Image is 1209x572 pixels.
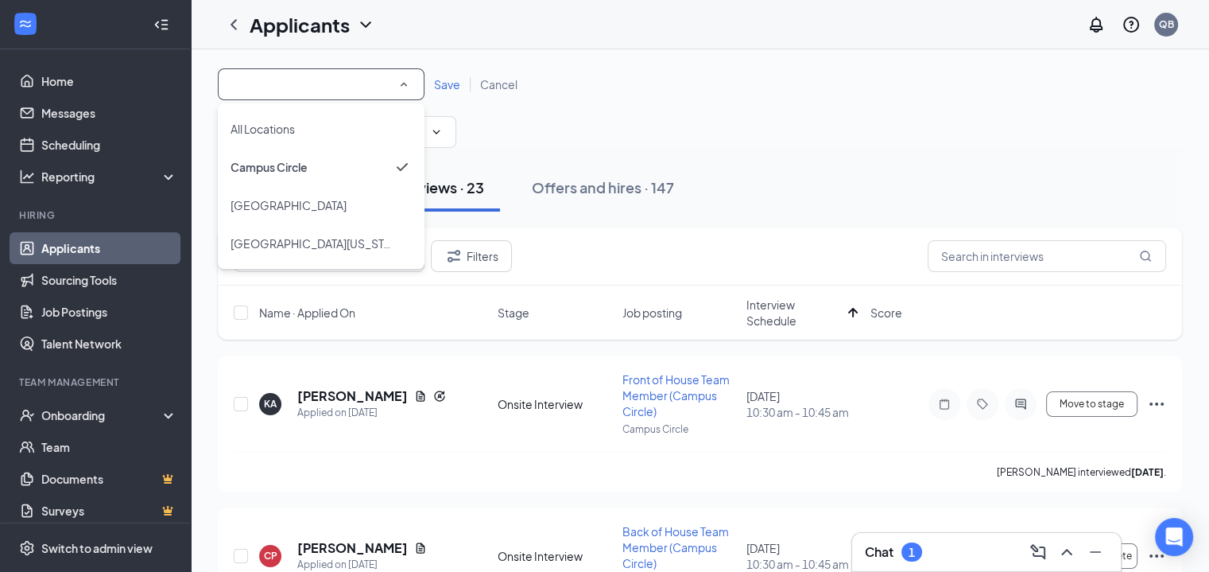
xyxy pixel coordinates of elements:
[865,543,893,561] h3: Chat
[622,524,729,570] span: Back of House Team Member (Campus Circle)
[1086,543,1105,562] svg: Minimize
[843,303,862,322] svg: ArrowUp
[250,11,350,38] h1: Applicants
[1087,15,1106,34] svg: Notifications
[870,305,902,321] span: Score
[231,236,405,251] span: West Tennessee Street
[746,540,861,572] div: [DATE]
[41,540,153,556] div: Switch to admin view
[1122,15,1141,34] svg: QuestionInfo
[41,328,177,360] a: Talent Network
[224,15,243,34] svg: ChevronLeft
[41,296,177,328] a: Job Postings
[532,177,674,197] div: Offers and hires · 147
[41,431,177,463] a: Team
[41,129,177,161] a: Scheduling
[41,232,177,264] a: Applicants
[1029,543,1048,562] svg: ComposeMessage
[297,387,408,405] h5: [PERSON_NAME]
[41,463,177,495] a: DocumentsCrown
[218,110,424,148] li: All Locations
[414,542,427,554] svg: Document
[746,404,861,420] span: 10:30 am - 10:45 am
[433,390,446,403] svg: Reapply
[297,539,408,557] h5: [PERSON_NAME]
[19,540,35,556] svg: Settings
[41,97,177,129] a: Messages
[444,247,463,266] svg: Filter
[19,169,35,185] svg: Analysis
[928,240,1166,272] input: Search in interviews
[622,422,737,436] p: Campus Circle
[1147,395,1166,414] svg: Ellipses
[1011,398,1030,411] svg: ActiveChat
[997,465,1166,479] p: [PERSON_NAME] interviewed .
[909,546,915,559] div: 1
[41,169,178,185] div: Reporting
[41,65,177,97] a: Home
[1046,391,1137,417] button: Move to stage
[498,548,612,564] div: Onsite Interview
[746,388,861,420] div: [DATE]
[746,297,842,329] span: Interview Schedule
[1139,250,1152,263] svg: MagnifyingGlass
[264,397,277,411] div: KA
[41,264,177,296] a: Sourcing Tools
[1147,547,1166,566] svg: Ellipses
[17,16,33,32] svg: WorkstreamLogo
[231,198,347,212] span: North Monroe Street
[393,158,412,177] svg: Checkmark
[1054,539,1079,565] button: ChevronUp
[1025,539,1051,565] button: ComposeMessage
[430,126,443,138] svg: ChevronDown
[935,398,954,411] svg: Note
[356,15,375,34] svg: ChevronDown
[218,224,424,263] li: West Tennessee Street
[218,148,424,186] li: Campus Circle
[498,305,529,321] span: Stage
[386,177,484,197] div: Interviews · 23
[431,240,512,272] button: Filter Filters
[1060,399,1124,410] span: Move to stage
[19,375,174,389] div: Team Management
[622,305,682,321] span: Job posting
[1083,539,1108,565] button: Minimize
[746,556,861,572] span: 10:30 am - 10:45 am
[973,398,992,411] svg: Tag
[480,77,517,91] span: Cancel
[297,405,446,421] div: Applied on [DATE]
[231,122,295,136] span: All Locations
[231,160,308,174] span: Campus Circle
[434,77,460,91] span: Save
[622,372,730,418] span: Front of House Team Member (Campus Circle)
[153,17,169,33] svg: Collapse
[218,186,424,224] li: North Monroe Street
[414,390,427,403] svg: Document
[41,407,164,423] div: Onboarding
[498,396,612,412] div: Onsite Interview
[264,549,277,562] div: CP
[1159,18,1174,31] div: QB
[19,407,35,423] svg: UserCheck
[1057,543,1076,562] svg: ChevronUp
[1155,518,1193,556] div: Open Intercom Messenger
[1131,466,1164,478] b: [DATE]
[41,495,177,527] a: SurveysCrown
[19,208,174,222] div: Hiring
[259,305,355,321] span: Name · Applied On
[397,77,411,91] svg: SmallChevronUp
